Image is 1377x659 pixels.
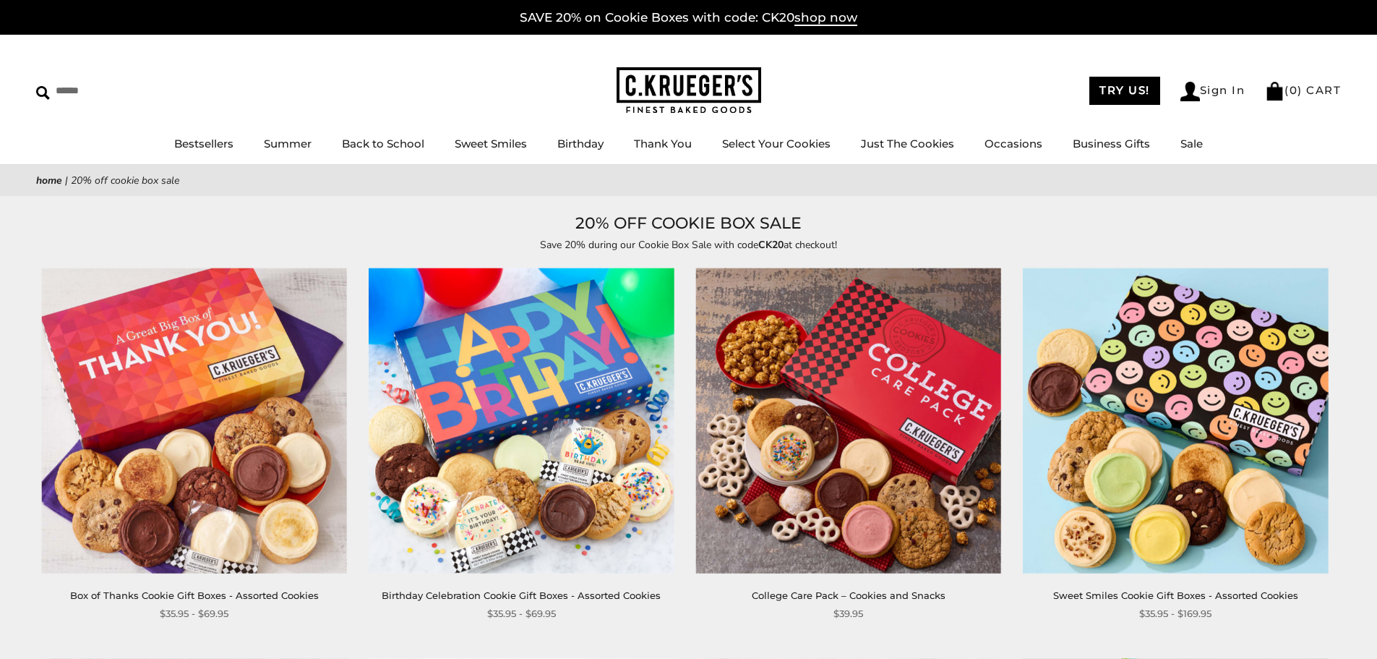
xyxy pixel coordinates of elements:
[557,137,604,150] a: Birthday
[42,268,347,574] img: Box of Thanks Cookie Gift Boxes - Assorted Cookies
[1265,82,1284,101] img: Bag
[752,590,945,601] a: College Care Pack – Cookies and Snacks
[160,606,228,621] span: $35.95 - $69.95
[65,174,68,187] span: |
[1139,606,1211,621] span: $35.95 - $169.95
[455,137,527,150] a: Sweet Smiles
[1180,82,1200,101] img: Account
[758,238,784,252] strong: CK20
[36,172,1341,189] nav: breadcrumbs
[1073,137,1150,150] a: Business Gifts
[617,67,761,114] img: C.KRUEGER'S
[794,10,857,26] span: shop now
[985,137,1042,150] a: Occasions
[1089,77,1160,105] a: TRY US!
[487,606,556,621] span: $35.95 - $69.95
[634,137,692,150] a: Thank You
[36,80,208,102] input: Search
[264,137,312,150] a: Summer
[174,137,233,150] a: Bestsellers
[36,174,62,187] a: Home
[1053,590,1298,601] a: Sweet Smiles Cookie Gift Boxes - Assorted Cookies
[1023,268,1328,574] img: Sweet Smiles Cookie Gift Boxes - Assorted Cookies
[1180,137,1203,150] a: Sale
[1290,83,1298,97] span: 0
[722,137,831,150] a: Select Your Cookies
[369,268,674,574] img: Birthday Celebration Cookie Gift Boxes - Assorted Cookies
[342,137,424,150] a: Back to School
[356,237,1021,253] p: Save 20% during our Cookie Box Sale with code at checkout!
[861,137,954,150] a: Just The Cookies
[70,590,319,601] a: Box of Thanks Cookie Gift Boxes - Assorted Cookies
[58,211,1319,237] h1: 20% OFF COOKIE BOX SALE
[382,590,661,601] a: Birthday Celebration Cookie Gift Boxes - Assorted Cookies
[71,174,179,187] span: 20% OFF COOKIE BOX SALE
[833,606,863,621] span: $39.95
[1180,82,1245,101] a: Sign In
[520,10,857,26] a: SAVE 20% on Cookie Boxes with code: CK20shop now
[1265,83,1341,97] a: (0) CART
[36,86,50,100] img: Search
[696,268,1001,574] img: College Care Pack – Cookies and Snacks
